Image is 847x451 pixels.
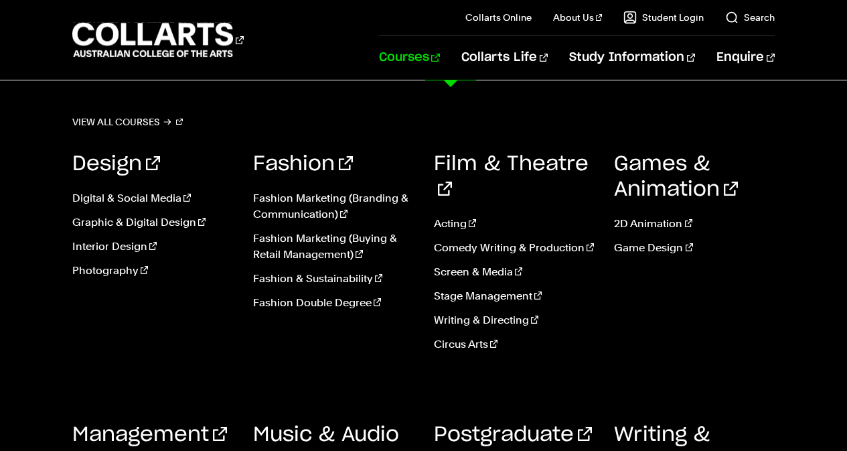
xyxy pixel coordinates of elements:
[253,190,414,222] a: Fashion Marketing (Branding & Communication)
[614,216,775,232] a: 2D Animation
[72,263,233,279] a: Photography
[461,36,548,80] a: Collarts Life
[434,336,595,352] a: Circus Arts
[72,239,233,255] a: Interior Design
[72,154,160,174] a: Design
[72,21,244,59] div: Go to homepage
[253,154,353,174] a: Fashion
[434,240,595,256] a: Comedy Writing & Production
[253,231,414,263] a: Fashion Marketing (Buying & Retail Management)
[434,425,592,445] a: Postgraduate
[434,264,595,280] a: Screen & Media
[623,11,704,24] a: Student Login
[72,113,183,131] a: View all courses
[253,295,414,311] a: Fashion Double Degree
[379,36,440,80] a: Courses
[434,154,589,200] a: Film & Theatre
[253,271,414,287] a: Fashion & Sustainability
[72,425,227,445] a: Management
[434,312,595,328] a: Writing & Directing
[553,11,603,24] a: About Us
[614,240,775,256] a: Game Design
[725,11,775,24] a: Search
[434,288,595,304] a: Stage Management
[72,214,233,231] a: Graphic & Digital Design
[716,36,775,80] a: Enquire
[72,190,233,206] a: Digital & Social Media
[434,216,595,232] a: Acting
[465,11,532,24] a: Collarts Online
[614,154,738,200] a: Games & Animation
[569,36,695,80] a: Study Information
